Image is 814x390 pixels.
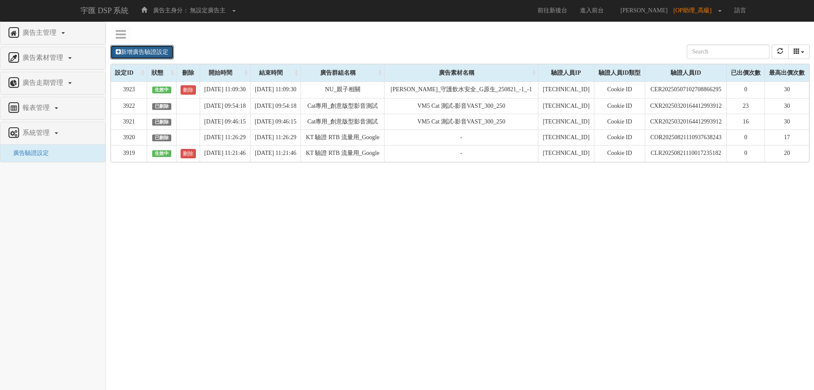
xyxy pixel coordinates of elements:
td: - [385,145,538,162]
td: CER20250507102708866295 [645,81,727,98]
td: 30 [765,98,809,114]
td: Cookie ID [594,129,645,145]
button: refresh [772,45,789,59]
div: Columns [788,45,810,59]
a: 報表管理 [7,101,99,115]
span: 廣告素材管理 [20,54,67,61]
a: 系統管理 [7,126,99,140]
a: 刪除 [181,85,196,95]
td: [DATE] 11:26:29 [250,129,301,145]
td: KT 驗證 RTB 流量用_Google [301,129,385,145]
span: 生效中 [152,150,172,157]
div: 結束時間 [251,65,301,81]
td: CXR20250320164412993912 [645,98,727,114]
div: 最高出價次數 [765,65,809,81]
td: Cookie ID [594,145,645,162]
td: [DATE] 11:21:46 [200,145,250,162]
td: 20 [765,145,809,162]
td: Cat專用_創意版型影音測試 [301,98,385,114]
td: 3920 [111,129,147,145]
td: [TECHNICAL_ID] [538,114,594,129]
td: VM5 Cat 測試-影音VAST_300_250 [385,114,538,129]
div: 狀態 [147,65,176,81]
td: [DATE] 11:21:46 [250,145,301,162]
div: 刪除 [177,65,200,81]
div: 廣告群組名稱 [301,65,384,81]
td: [TECHNICAL_ID] [538,98,594,114]
span: 廣告主身分： [153,7,189,14]
td: CXR20250320164412993912 [645,114,727,129]
div: 驗證人員IP [538,65,594,81]
span: [PERSON_NAME] [616,7,672,14]
td: [DATE] 09:46:15 [200,114,250,129]
td: 16 [727,114,765,129]
td: 30 [765,81,809,98]
span: [OP助理_高級] [673,7,716,14]
button: columns [788,45,810,59]
input: Search [687,45,769,59]
td: COR20250821110937638243 [645,129,727,145]
a: 廣告主管理 [7,26,99,40]
a: 廣告素材管理 [7,51,99,65]
td: [DATE] 09:46:15 [250,114,301,129]
td: Cookie ID [594,81,645,98]
td: [DATE] 11:09:30 [250,81,301,98]
td: 0 [727,129,765,145]
span: 報表管理 [20,104,54,111]
td: NU_親子相關 [301,81,385,98]
td: Cookie ID [594,98,645,114]
td: Cookie ID [594,114,645,129]
td: [DATE] 11:26:29 [200,129,250,145]
td: 23 [727,98,765,114]
span: 已刪除 [152,135,172,141]
span: 生效中 [152,87,172,93]
div: 廣告素材名稱 [385,65,538,81]
a: 廣告走期管理 [7,76,99,90]
td: 17 [765,129,809,145]
td: KT 驗證 RTB 流量用_Google [301,145,385,162]
td: 3921 [111,114,147,129]
td: [TECHNICAL_ID] [538,129,594,145]
td: [DATE] 09:54:18 [250,98,301,114]
a: 廣告驗證設定 [7,150,49,156]
span: 廣告走期管理 [20,79,67,86]
td: 0 [727,145,765,162]
span: 已刪除 [152,103,172,110]
div: 驗證人員ID類型 [594,65,645,81]
td: [DATE] 09:54:18 [200,98,250,114]
span: 無設定廣告主 [190,7,226,14]
div: 開始時間 [200,65,250,81]
td: 3923 [111,81,147,98]
td: [DATE] 11:09:30 [200,81,250,98]
span: 系統管理 [20,129,54,136]
td: 0 [727,81,765,98]
div: 已出價次數 [727,65,764,81]
span: 廣告主管理 [20,29,61,36]
td: VM5 Cat 測試-影音VAST_300_250 [385,98,538,114]
td: [PERSON_NAME]_守護飲水安全_G原生_250821_-1_-1 [385,81,538,98]
td: [TECHNICAL_ID] [538,81,594,98]
a: 新增廣告驗證設定 [110,45,174,59]
td: 3922 [111,98,147,114]
td: 30 [765,114,809,129]
td: 3919 [111,145,147,162]
span: 已刪除 [152,119,172,126]
div: 設定ID [111,65,147,81]
td: - [385,129,538,145]
td: [TECHNICAL_ID] [538,145,594,162]
a: 刪除 [181,149,196,158]
td: Cat專用_創意版型影音測試 [301,114,385,129]
div: 驗證人員ID [645,65,726,81]
td: CLR20250821110017235182 [645,145,727,162]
